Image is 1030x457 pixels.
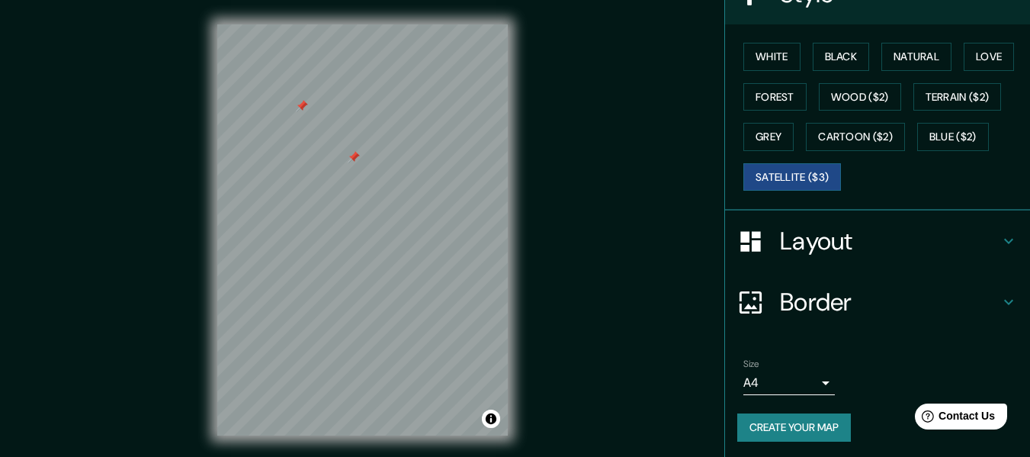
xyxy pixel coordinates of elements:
div: Layout [725,211,1030,272]
button: Black [813,43,870,71]
button: Create your map [737,414,851,442]
button: Natural [881,43,951,71]
button: Love [964,43,1014,71]
button: Cartoon ($2) [806,123,905,151]
h4: Layout [780,226,1000,256]
button: Grey [743,123,794,151]
h4: Border [780,287,1000,317]
button: White [743,43,801,71]
div: A4 [743,371,835,395]
label: Size [743,358,759,371]
button: Satellite ($3) [743,163,841,191]
button: Wood ($2) [819,83,901,111]
button: Forest [743,83,807,111]
canvas: Map [217,24,508,436]
div: Border [725,272,1030,333]
iframe: Help widget launcher [894,397,1013,440]
button: Blue ($2) [917,123,989,151]
button: Terrain ($2) [913,83,1002,111]
button: Toggle attribution [482,410,500,428]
